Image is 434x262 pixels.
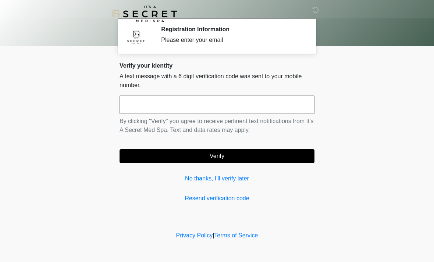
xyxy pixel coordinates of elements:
[213,232,214,238] a: |
[120,62,314,69] h2: Verify your identity
[112,6,177,22] img: It's A Secret Med Spa Logo
[161,36,303,44] div: Please enter your email
[214,232,258,238] a: Terms of Service
[125,26,147,48] img: Agent Avatar
[120,174,314,183] a: No thanks, I'll verify later
[120,194,314,203] a: Resend verification code
[161,26,303,33] h2: Registration Information
[176,232,213,238] a: Privacy Policy
[120,117,314,134] p: By clicking "Verify" you agree to receive pertinent text notifications from It's A Secret Med Spa...
[120,72,314,90] p: A text message with a 6 digit verification code was sent to your mobile number.
[120,149,314,163] button: Verify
